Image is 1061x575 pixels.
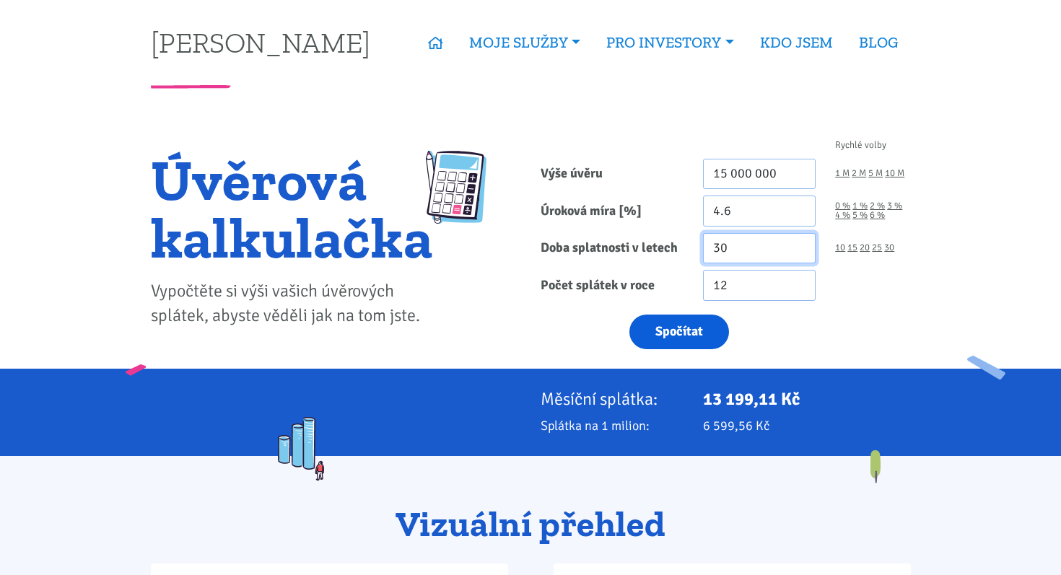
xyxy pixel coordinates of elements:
[629,315,729,350] button: Spočítat
[541,389,684,409] p: Měsíční splátka:
[870,201,885,211] a: 2 %
[151,28,370,56] a: [PERSON_NAME]
[852,211,868,220] a: 5 %
[530,196,693,227] label: Úroková míra [%]
[835,201,850,211] a: 0 %
[530,270,693,301] label: Počet splátek v roce
[151,151,433,266] h1: Úvěrová kalkulačka
[835,169,850,178] a: 1 M
[456,26,593,59] a: MOJE SLUŽBY
[530,233,693,264] label: Doba splatnosti v letech
[887,201,902,211] a: 3 %
[835,211,850,220] a: 4 %
[593,26,746,59] a: PRO INVESTORY
[747,26,846,59] a: KDO JSEM
[846,26,911,59] a: BLOG
[151,279,433,328] p: Vypočtěte si výši vašich úvěrových splátek, abyste věděli jak na tom jste.
[151,505,911,544] h2: Vizuální přehled
[835,141,886,150] span: Rychlé volby
[847,243,857,253] a: 15
[872,243,882,253] a: 25
[541,416,684,436] p: Splátka na 1 milion:
[884,243,894,253] a: 30
[852,169,866,178] a: 2 M
[852,201,868,211] a: 1 %
[885,169,904,178] a: 10 M
[870,211,885,220] a: 6 %
[860,243,870,253] a: 20
[703,389,911,409] p: 13 199,11 Kč
[530,159,693,190] label: Výše úvěru
[835,243,845,253] a: 10
[703,416,911,436] p: 6 599,56 Kč
[868,169,883,178] a: 5 M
